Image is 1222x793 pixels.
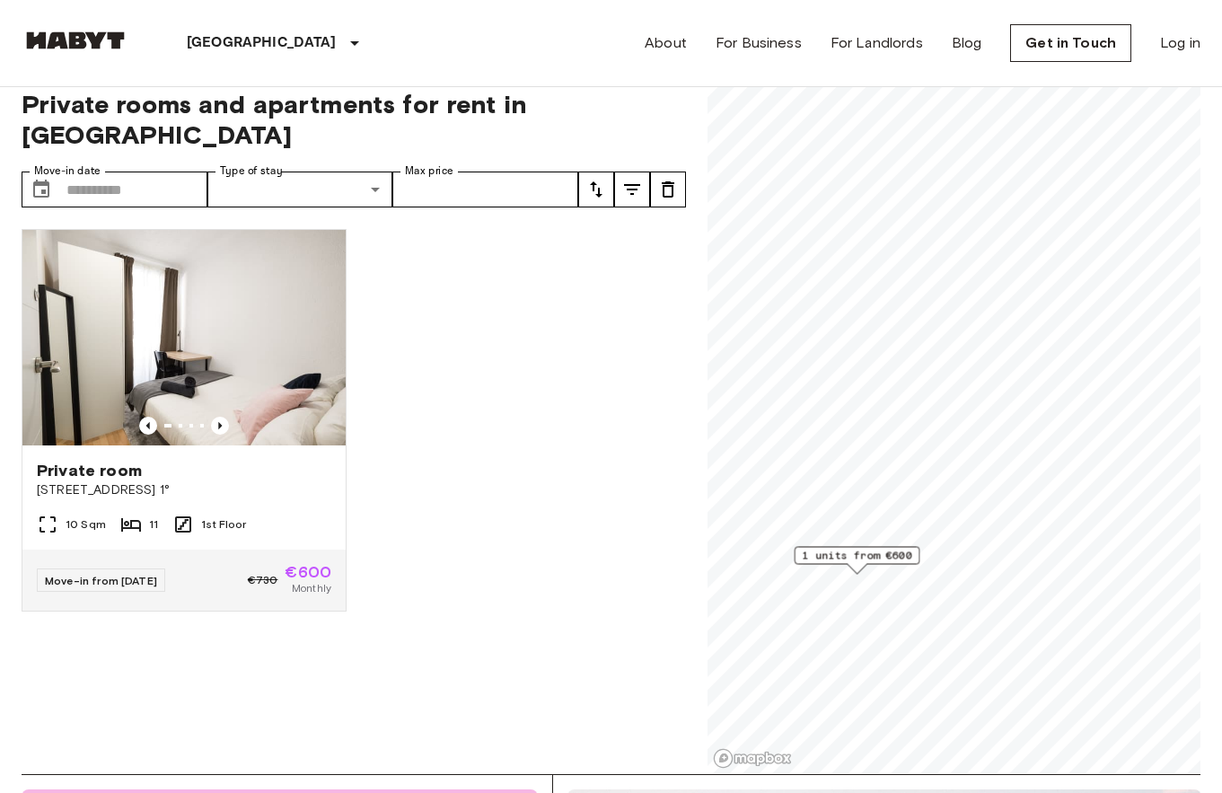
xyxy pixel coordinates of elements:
span: 1 units from €600 [803,547,912,563]
a: For Landlords [831,32,923,54]
a: About [645,32,687,54]
button: Previous image [211,417,229,435]
span: [STREET_ADDRESS] 1° [37,481,331,499]
button: Previous image [139,417,157,435]
button: tune [614,172,650,207]
span: Monthly [292,580,331,596]
span: Private room [37,460,142,481]
a: Blog [952,32,982,54]
a: Mapbox logo [713,748,792,769]
button: Choose date [23,172,59,207]
span: 1st Floor [201,516,246,533]
img: Marketing picture of unit ES-15-009-001-03H [22,230,346,445]
span: €600 [285,564,331,580]
a: Marketing picture of unit ES-15-009-001-03HPrevious imagePrevious imagePrivate room[STREET_ADDRES... [22,229,347,612]
span: €730 [248,572,278,588]
button: tune [578,172,614,207]
span: Move-in from [DATE] [45,574,157,587]
button: tune [650,172,686,207]
canvas: Map [708,67,1200,774]
span: Private rooms and apartments for rent in [GEOGRAPHIC_DATA] [22,89,686,150]
label: Max price [405,163,453,179]
label: Type of stay [220,163,283,179]
a: Log in [1160,32,1200,54]
span: 10 Sqm [66,516,106,533]
a: For Business [716,32,802,54]
span: 11 [149,516,158,533]
img: Habyt [22,31,129,49]
p: [GEOGRAPHIC_DATA] [187,32,337,54]
div: Map marker [795,546,920,574]
a: Get in Touch [1010,24,1131,62]
label: Move-in date [34,163,101,179]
